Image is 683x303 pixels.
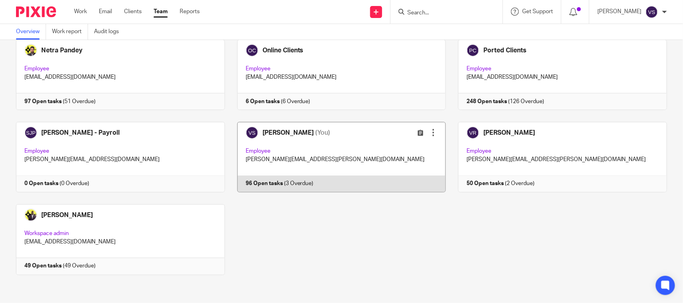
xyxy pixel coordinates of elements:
a: Reports [180,8,200,16]
span: Get Support [522,9,553,14]
img: Pixie [16,6,56,17]
input: Search [407,10,479,17]
a: Team [154,8,168,16]
a: Work report [52,24,88,40]
a: Work [74,8,87,16]
a: Email [99,8,112,16]
a: Clients [124,8,142,16]
img: svg%3E [645,6,658,18]
p: [PERSON_NAME] [597,8,641,16]
a: Overview [16,24,46,40]
a: Audit logs [94,24,125,40]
